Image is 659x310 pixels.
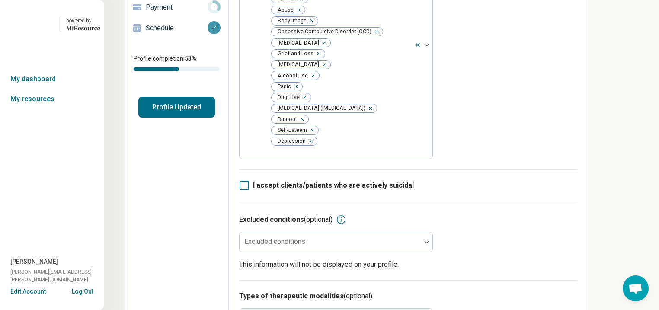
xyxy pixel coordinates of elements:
[72,287,93,294] button: Log Out
[146,2,208,13] p: Payment
[3,14,55,35] img: Geode Health
[623,275,649,301] div: Open chat
[272,17,309,25] span: Body Image
[272,61,322,69] span: [MEDICAL_DATA]
[134,67,220,71] div: Profile completion
[239,259,577,270] p: This information will not be displayed on your profile.
[344,292,372,300] span: (optional)
[125,18,228,38] a: Schedule
[10,268,104,284] span: [PERSON_NAME][EMAIL_ADDRESS][PERSON_NAME][DOMAIN_NAME]
[272,6,296,14] span: Abuse
[138,97,215,118] button: Profile Updated
[244,237,305,246] label: Excluded conditions
[272,115,300,124] span: Burnout
[272,28,374,36] span: Obsessive Compulsive Disorder (OCD)
[272,39,322,47] span: [MEDICAL_DATA]
[10,257,58,266] span: [PERSON_NAME]
[146,23,208,33] p: Schedule
[125,49,228,76] div: Profile completion:
[272,83,294,91] span: Panic
[239,291,577,301] h3: Types of therapeutic modalities
[253,181,414,189] span: I accept clients/patients who are actively suicidal
[272,104,368,112] span: [MEDICAL_DATA] ([MEDICAL_DATA])
[272,93,302,102] span: Drug Use
[239,214,333,225] h3: Excluded conditions
[66,17,100,25] div: powered by
[272,50,316,58] span: Grief and Loss
[3,14,100,35] a: Geode Healthpowered by
[272,71,310,80] span: Alcohol Use
[185,55,196,62] span: 53 %
[272,126,310,134] span: Self-Esteem
[10,287,46,296] button: Edit Account
[304,215,333,224] span: (optional)
[272,137,308,145] span: Depression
